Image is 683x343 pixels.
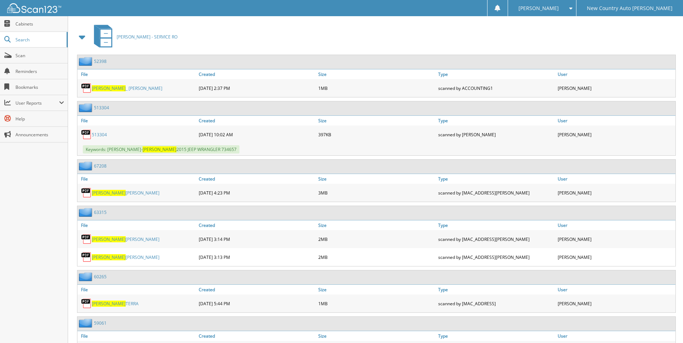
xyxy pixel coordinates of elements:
div: scanned by [MAC_ADDRESS][PERSON_NAME] [436,250,556,264]
span: Bookmarks [15,84,64,90]
span: [PERSON_NAME] [143,146,176,152]
img: PDF.png [81,129,92,140]
img: folder2.png [79,57,94,66]
a: [PERSON_NAME][PERSON_NAME] [92,190,159,196]
a: Type [436,69,556,79]
div: [DATE] 10:02 AM [197,127,316,142]
a: [PERSON_NAME]TERRA [92,301,139,307]
a: Size [316,116,436,125]
a: 52398 [94,58,107,64]
span: [PERSON_NAME] [92,190,126,196]
a: Size [316,285,436,294]
a: Type [436,285,556,294]
span: New Country Auto [PERSON_NAME] [587,6,673,10]
a: File [77,285,197,294]
div: scanned by [PERSON_NAME] [436,127,556,142]
span: User Reports [15,100,59,106]
a: User [556,174,675,184]
img: folder2.png [79,319,94,328]
a: Size [316,220,436,230]
div: scanned by [MAC_ADDRESS][PERSON_NAME] [436,232,556,246]
a: Size [316,69,436,79]
span: Keywords: [PERSON_NAME]- 2015 JEEP WRANGLER 734657 [83,145,239,154]
span: Announcements [15,132,64,138]
a: Size [316,174,436,184]
span: [PERSON_NAME] [92,301,126,307]
a: File [77,116,197,125]
a: Type [436,116,556,125]
a: Created [197,220,316,230]
span: [PERSON_NAME] [518,6,559,10]
div: [DATE] 4:23 PM [197,186,316,200]
iframe: Chat Widget [647,308,683,343]
span: Help [15,116,64,122]
div: 2MB [316,232,436,246]
a: Type [436,331,556,341]
a: User [556,69,675,79]
img: scan123-logo-white.svg [7,3,61,13]
div: 1MB [316,81,436,95]
img: PDF.png [81,187,92,198]
img: folder2.png [79,272,94,281]
a: Type [436,220,556,230]
span: [PERSON_NAME] [92,85,126,91]
a: File [77,220,197,230]
a: User [556,220,675,230]
div: [DATE] 2:37 PM [197,81,316,95]
div: [PERSON_NAME] [556,81,675,95]
a: [PERSON_NAME][PERSON_NAME] [92,236,159,242]
div: 1MB [316,296,436,311]
span: [PERSON_NAME] - SERVICE RO [117,34,178,40]
span: Search [15,37,63,43]
div: 3MB [316,186,436,200]
a: Created [197,116,316,125]
span: Cabinets [15,21,64,27]
img: PDF.png [81,234,92,244]
span: Scan [15,52,64,59]
div: [PERSON_NAME] [556,250,675,264]
div: scanned by [MAC_ADDRESS][PERSON_NAME] [436,186,556,200]
div: [PERSON_NAME] [556,186,675,200]
img: folder2.png [79,161,94,170]
a: Created [197,69,316,79]
img: PDF.png [81,298,92,309]
div: 2MB [316,250,436,264]
a: 60265 [94,274,107,280]
img: PDF.png [81,83,92,93]
a: Created [197,285,316,294]
div: [PERSON_NAME] [556,232,675,246]
a: Size [316,331,436,341]
a: File [77,174,197,184]
a: Type [436,174,556,184]
a: User [556,331,675,341]
span: [PERSON_NAME] [92,254,126,260]
a: 513304 [94,105,109,111]
img: folder2.png [79,103,94,112]
a: [PERSON_NAME]_ [PERSON_NAME] [92,85,162,91]
span: [PERSON_NAME] [92,236,126,242]
a: 67208 [94,163,107,169]
div: [DATE] 3:14 PM [197,232,316,246]
span: Reminders [15,68,64,74]
img: PDF.png [81,252,92,262]
div: 397KB [316,127,436,142]
div: scanned by [MAC_ADDRESS] [436,296,556,311]
div: [PERSON_NAME] [556,296,675,311]
div: [DATE] 5:44 PM [197,296,316,311]
a: 513304 [92,132,107,138]
a: [PERSON_NAME] - SERVICE RO [90,23,178,51]
a: User [556,285,675,294]
a: Created [197,174,316,184]
div: scanned by ACCOUNTING1 [436,81,556,95]
img: folder2.png [79,208,94,217]
a: 59061 [94,320,107,326]
div: [DATE] 3:13 PM [197,250,316,264]
a: File [77,331,197,341]
div: [PERSON_NAME] [556,127,675,142]
a: File [77,69,197,79]
a: 63315 [94,209,107,215]
a: Created [197,331,316,341]
a: [PERSON_NAME][PERSON_NAME] [92,254,159,260]
a: User [556,116,675,125]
